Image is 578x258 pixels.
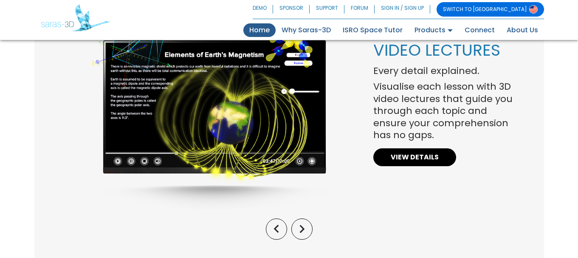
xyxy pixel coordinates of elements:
[459,23,501,37] a: Connect
[409,23,459,37] a: Products
[373,81,516,142] p: Visualise each lesson with 3D video lectures that guide you through each topic and ensure your co...
[310,2,344,17] a: SUPPORT
[375,2,430,17] a: SIGN IN / SIGN UP
[373,148,456,166] a: VIEW DETAILS
[294,221,310,237] i: keyboard_arrow_right
[243,23,276,37] a: Home
[294,230,310,240] span: Next
[337,23,409,37] a: ISRO Space Tutor
[373,42,516,58] p: VIDEO LECTURES
[373,65,516,77] p: Every detail explained.
[253,2,273,17] a: DEMO
[273,2,310,17] a: SPONSOR
[344,2,375,17] a: FORUM
[41,4,110,31] img: Saras 3D
[268,221,285,237] i: keyboard_arrow_left
[501,23,544,37] a: About Us
[529,5,538,14] img: Switch to USA
[268,230,285,240] span: Previous
[276,23,337,37] a: Why Saras-3D
[437,2,544,17] a: SWITCH TO [GEOGRAPHIC_DATA]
